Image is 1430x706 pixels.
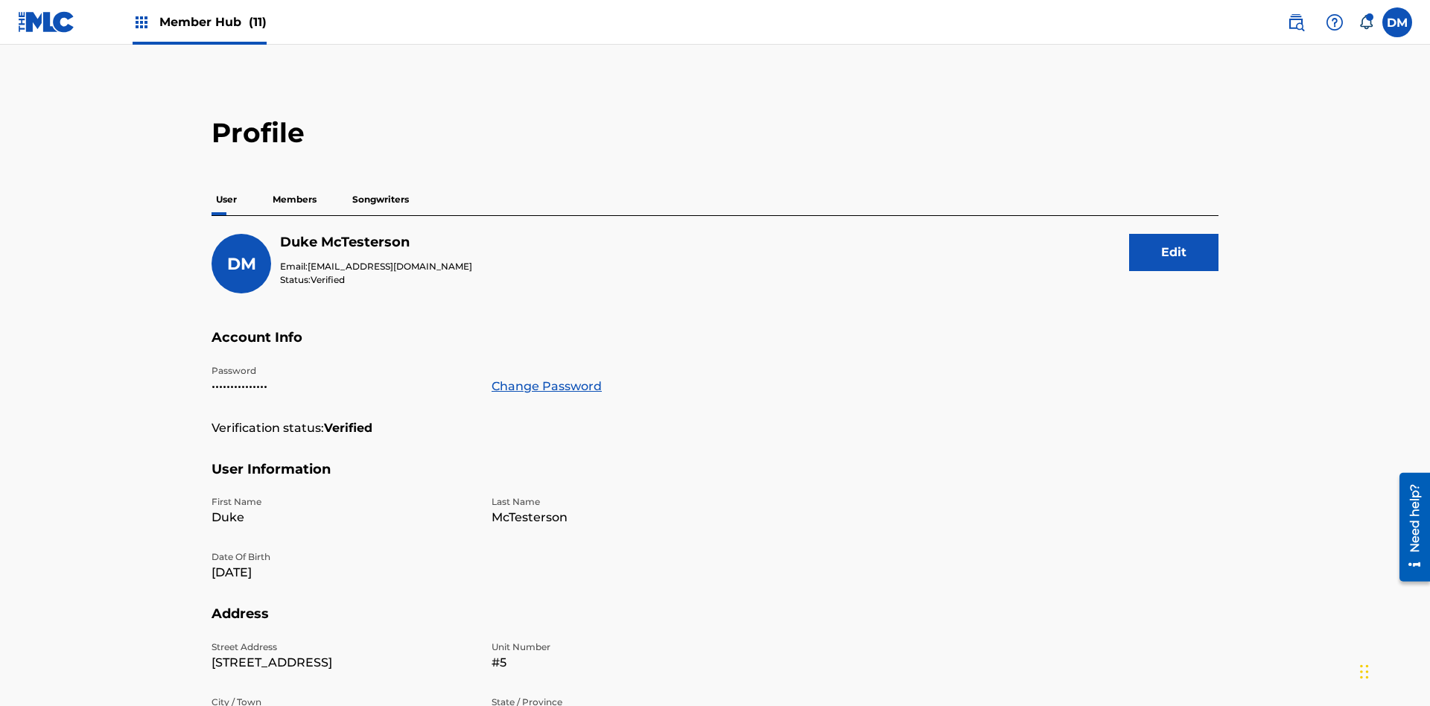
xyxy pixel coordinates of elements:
p: Verification status: [212,419,324,437]
h5: Address [212,605,1218,640]
iframe: Resource Center [1388,467,1430,589]
h5: Duke McTesterson [280,234,472,251]
div: Notifications [1358,15,1373,30]
p: [STREET_ADDRESS] [212,654,474,672]
img: MLC Logo [18,11,75,33]
p: #5 [492,654,754,672]
img: Top Rightsholders [133,13,150,31]
p: McTesterson [492,509,754,527]
div: Help [1320,7,1350,37]
p: Street Address [212,640,474,654]
p: User [212,184,241,215]
h5: User Information [212,461,1218,496]
div: Drag [1360,649,1369,694]
p: [DATE] [212,564,474,582]
button: Edit [1129,234,1218,271]
p: Date Of Birth [212,550,474,564]
span: Member Hub [159,13,267,31]
a: Public Search [1281,7,1311,37]
iframe: Chat Widget [1356,635,1430,706]
span: DM [227,254,256,274]
a: Change Password [492,378,602,395]
strong: Verified [324,419,372,437]
p: Unit Number [492,640,754,654]
h5: Account Info [212,329,1218,364]
span: [EMAIL_ADDRESS][DOMAIN_NAME] [308,261,472,272]
p: Duke [212,509,474,527]
img: search [1287,13,1305,31]
span: Verified [311,274,345,285]
p: ••••••••••••••• [212,378,474,395]
p: Songwriters [348,184,413,215]
p: Email: [280,260,472,273]
p: Password [212,364,474,378]
p: Last Name [492,495,754,509]
div: User Menu [1382,7,1412,37]
p: Members [268,184,321,215]
span: (11) [249,15,267,29]
p: Status: [280,273,472,287]
h2: Profile [212,116,1218,150]
img: help [1326,13,1344,31]
p: First Name [212,495,474,509]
